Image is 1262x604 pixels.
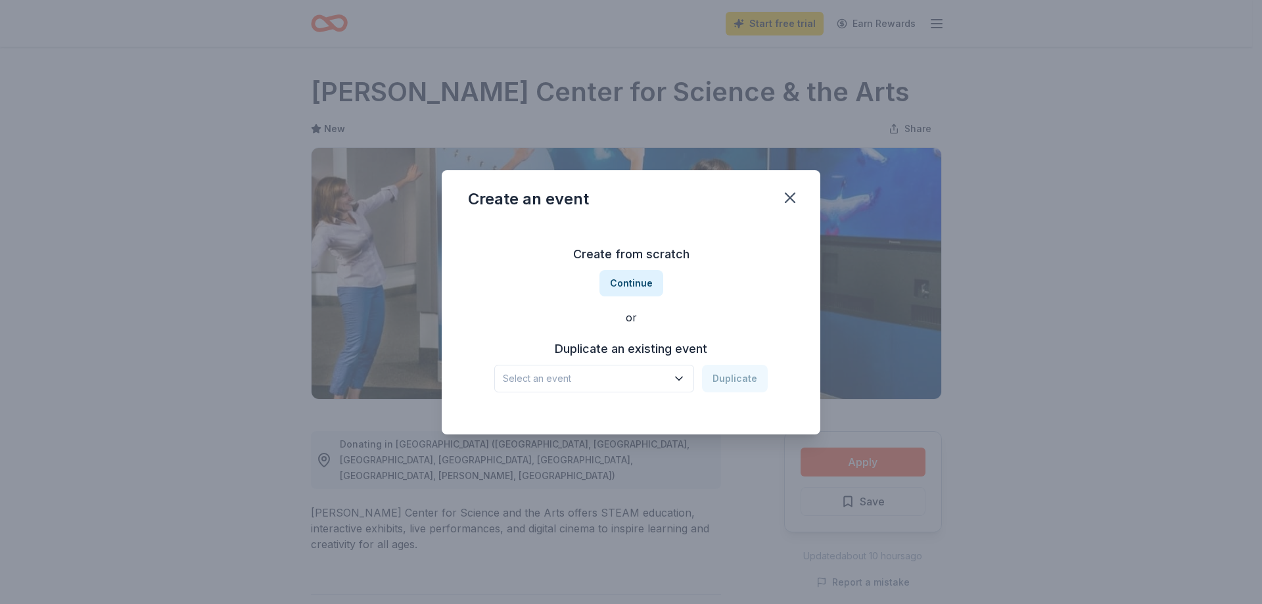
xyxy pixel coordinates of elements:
[494,365,694,392] button: Select an event
[468,310,794,325] div: or
[468,244,794,265] h3: Create from scratch
[494,338,768,360] h3: Duplicate an existing event
[503,371,667,386] span: Select an event
[468,189,589,210] div: Create an event
[599,270,663,296] button: Continue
